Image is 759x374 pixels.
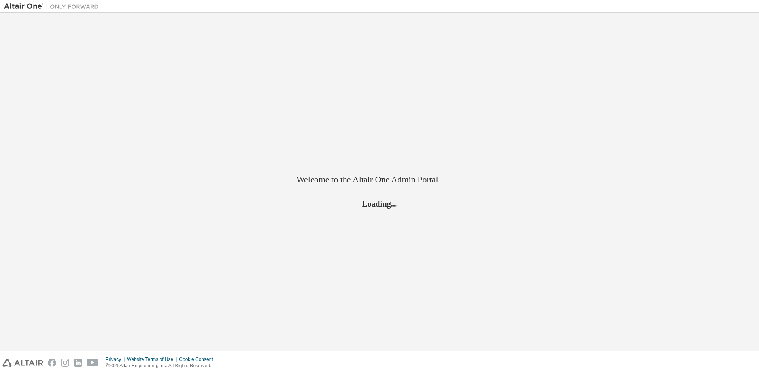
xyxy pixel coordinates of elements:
[296,198,463,209] h2: Loading...
[106,363,218,369] p: © 2025 Altair Engineering, Inc. All Rights Reserved.
[296,174,463,185] h2: Welcome to the Altair One Admin Portal
[48,359,56,367] img: facebook.svg
[87,359,98,367] img: youtube.svg
[106,356,127,363] div: Privacy
[61,359,69,367] img: instagram.svg
[179,356,217,363] div: Cookie Consent
[4,2,103,10] img: Altair One
[127,356,179,363] div: Website Terms of Use
[2,359,43,367] img: altair_logo.svg
[74,359,82,367] img: linkedin.svg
